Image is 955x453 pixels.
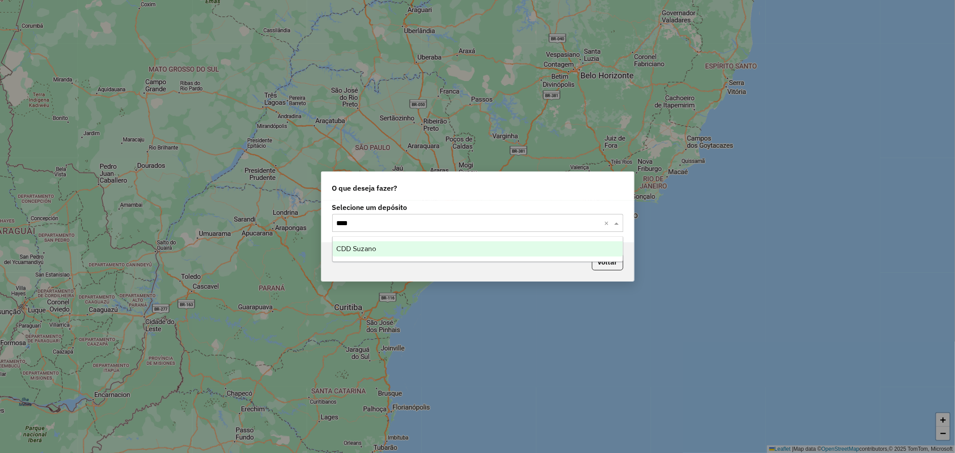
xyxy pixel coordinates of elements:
span: O que deseja fazer? [332,183,398,193]
ng-dropdown-panel: Options list [332,236,623,262]
button: Voltar [592,253,623,270]
span: CDD Suzano [336,245,376,252]
span: Clear all [604,218,612,228]
label: Selecione um depósito [332,202,623,213]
